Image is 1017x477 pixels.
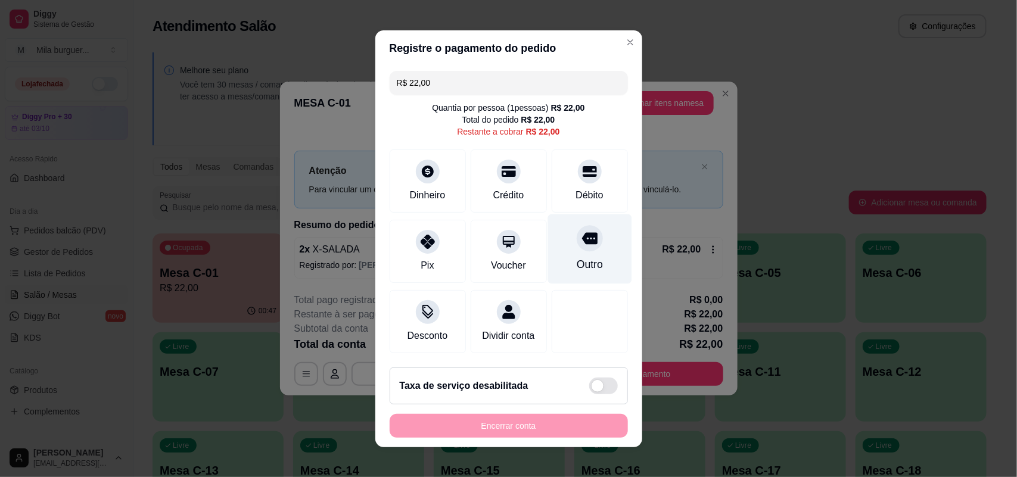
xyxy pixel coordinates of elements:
[421,258,434,273] div: Pix
[397,71,621,95] input: Ex.: hambúrguer de cordeiro
[576,257,602,272] div: Outro
[400,379,528,393] h2: Taxa de serviço desabilitada
[432,102,584,114] div: Quantia por pessoa ( 1 pessoas)
[551,102,585,114] div: R$ 22,00
[491,258,526,273] div: Voucher
[521,114,555,126] div: R$ 22,00
[462,114,555,126] div: Total do pedido
[408,329,448,343] div: Desconto
[410,188,446,202] div: Dinheiro
[576,188,603,202] div: Débito
[526,126,560,138] div: R$ 22,00
[375,30,642,66] header: Registre o pagamento do pedido
[493,188,524,202] div: Crédito
[457,126,559,138] div: Restante a cobrar
[621,33,640,52] button: Close
[482,329,534,343] div: Dividir conta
